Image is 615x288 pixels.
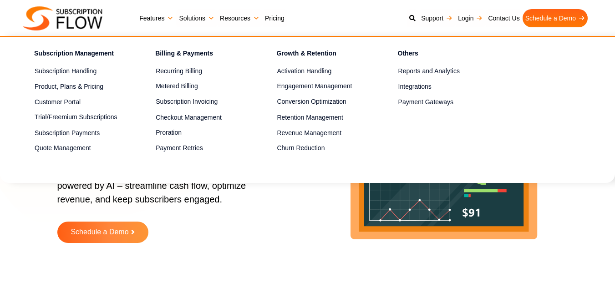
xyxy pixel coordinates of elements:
[398,66,487,77] a: Reports and Analytics
[156,112,244,123] a: Checkout Management
[156,113,222,122] span: Checkout Management
[156,66,244,77] a: Recurring Billing
[277,128,341,138] span: Revenue Management
[277,81,366,92] a: Engagement Management
[155,48,244,61] h4: Billing & Payments
[398,97,453,107] span: Payment Gateways
[277,127,366,138] a: Revenue Management
[277,66,366,77] a: Activation Handling
[523,9,588,27] a: Schedule a Demo
[35,112,123,123] a: Trial/Freemium Subscriptions
[156,81,244,92] a: Metered Billing
[277,112,366,123] a: Retention Management
[584,257,606,279] iframe: Intercom live chat
[35,127,123,138] a: Subscription Payments
[35,97,81,107] span: Customer Portal
[276,48,366,61] h4: Growth & Retention
[398,96,487,107] a: Payment Gateways
[398,66,460,76] span: Reports and Analytics
[156,96,244,107] a: Subscription Invoicing
[277,96,366,107] a: Conversion Optimization
[277,143,325,153] span: Churn Reduction
[277,143,366,154] a: Churn Reduction
[156,143,244,154] a: Payment Retries
[156,143,203,153] span: Payment Retries
[35,82,103,91] span: Product, Plans & Pricing
[35,81,123,92] a: Product, Plans & Pricing
[398,81,487,92] a: Integrations
[156,127,244,138] a: Proration
[262,9,287,27] a: Pricing
[455,9,485,27] a: Login
[137,9,176,27] a: Features
[71,228,128,236] span: Schedule a Demo
[176,9,217,27] a: Solutions
[34,48,123,61] h4: Subscription Management
[57,222,148,243] a: Schedule a Demo
[35,143,123,154] a: Quote Management
[398,82,432,91] span: Integrations
[57,165,273,215] p: Reimagine billing and subscription orchestration powered by AI – streamline cash flow, optimize r...
[23,6,102,30] img: Subscriptionflow
[418,9,455,27] a: Support
[217,9,262,27] a: Resources
[35,96,123,107] a: Customer Portal
[277,113,343,122] span: Retention Management
[35,66,123,77] a: Subscription Handling
[35,128,100,138] span: Subscription Payments
[398,48,487,61] h4: Others
[485,9,522,27] a: Contact Us
[156,66,202,76] span: Recurring Billing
